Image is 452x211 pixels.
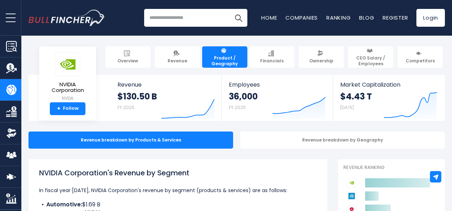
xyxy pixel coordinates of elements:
a: Employees 36,000 FY 2025 [222,75,332,121]
li: $1.69 B [39,200,317,209]
img: Bullfincher logo [28,10,105,26]
small: FY 2025 [117,104,135,110]
span: NVIDIA Corporation [45,82,90,93]
small: FY 2025 [229,104,246,110]
a: +Follow [50,102,85,115]
p: Revenue Ranking [343,165,440,171]
a: Ownership [299,46,344,68]
small: [DATE] [340,104,354,110]
span: Employees [229,81,325,88]
h1: NVIDIA Corporation's Revenue by Segment [39,168,317,178]
p: In fiscal year [DATE], NVIDIA Corporation's revenue by segment (products & services) are as follows: [39,186,317,195]
span: Revenue [168,58,187,64]
div: Revenue breakdown by Geography [240,132,445,149]
a: Home [261,14,277,21]
span: Product / Geography [205,55,244,66]
strong: $4.43 T [340,91,372,102]
img: Ownership [6,128,17,139]
strong: 36,000 [229,91,258,102]
a: Product / Geography [202,46,247,68]
img: NVIDIA Corporation competitors logo [347,178,356,187]
small: NVDA [45,95,90,102]
a: Blog [359,14,374,21]
span: Competitors [406,58,435,64]
a: Competitors [398,46,443,68]
a: Go to homepage [28,10,105,26]
strong: $130.50 B [117,91,157,102]
a: Ranking [326,14,351,21]
span: Ownership [309,58,333,64]
a: Overview [105,46,151,68]
a: Login [416,9,445,27]
span: CEO Salary / Employees [351,55,390,66]
a: Companies [285,14,318,21]
span: Revenue [117,81,215,88]
a: Financials [249,46,295,68]
a: NVIDIA Corporation NVDA [44,52,91,102]
strong: + [57,105,61,112]
span: Market Capitalization [340,81,437,88]
div: Revenue breakdown by Products & Services [28,132,233,149]
b: Automotive: [46,200,82,209]
a: Register [383,14,408,21]
a: Market Capitalization $4.43 T [DATE] [333,75,444,121]
span: Financials [260,58,284,64]
span: Overview [117,58,138,64]
a: CEO Salary / Employees [348,46,393,68]
a: Revenue [155,46,200,68]
button: Search [230,9,247,27]
a: Revenue $130.50 B FY 2025 [110,75,222,121]
img: Applied Materials competitors logo [347,191,356,201]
